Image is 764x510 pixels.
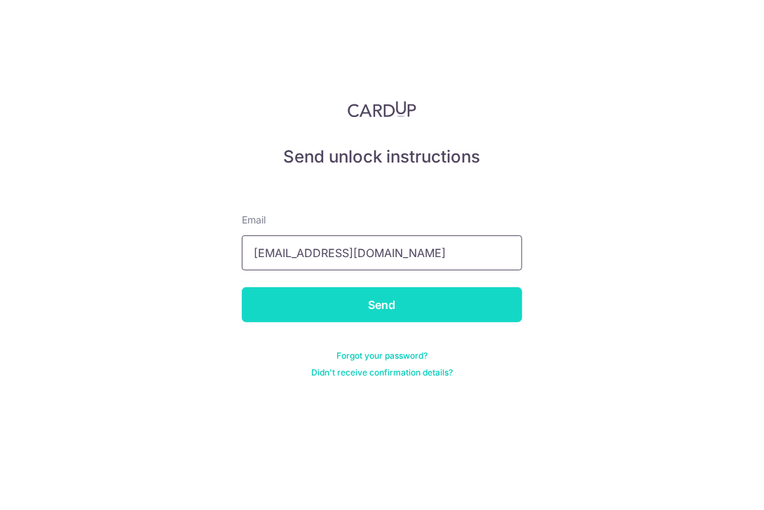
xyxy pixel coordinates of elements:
span: translation missing: en.devise.label.Email [242,214,266,226]
input: Enter your Email [242,235,522,270]
img: CardUp Logo [348,101,416,118]
a: Didn't receive confirmation details? [311,367,453,378]
input: Send [242,287,522,322]
a: Forgot your password? [336,350,428,361]
h5: Send unlock instructions [242,146,522,168]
